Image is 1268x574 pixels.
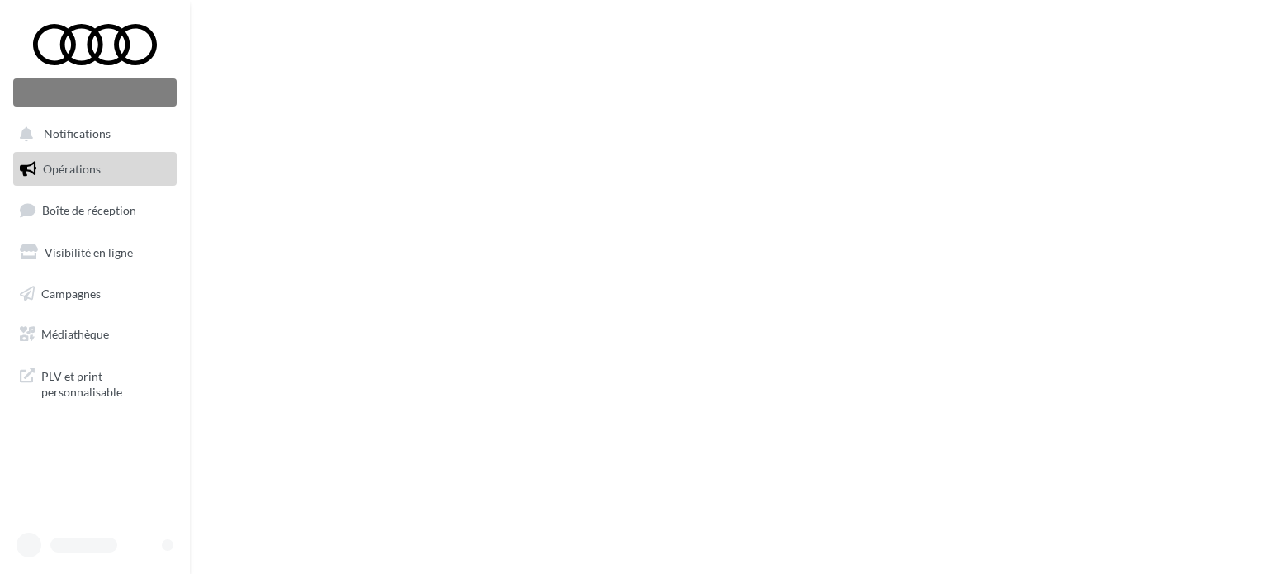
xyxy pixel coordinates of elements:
span: Médiathèque [41,327,109,341]
a: Opérations [10,152,180,187]
span: Notifications [44,127,111,141]
span: Boîte de réception [42,203,136,217]
a: Visibilité en ligne [10,235,180,270]
div: Nouvelle campagne [13,78,177,107]
span: Visibilité en ligne [45,245,133,259]
a: Boîte de réception [10,192,180,228]
span: Campagnes [41,286,101,300]
span: Opérations [43,162,101,176]
a: Campagnes [10,277,180,311]
span: PLV et print personnalisable [41,365,170,401]
a: PLV et print personnalisable [10,358,180,407]
a: Médiathèque [10,317,180,352]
